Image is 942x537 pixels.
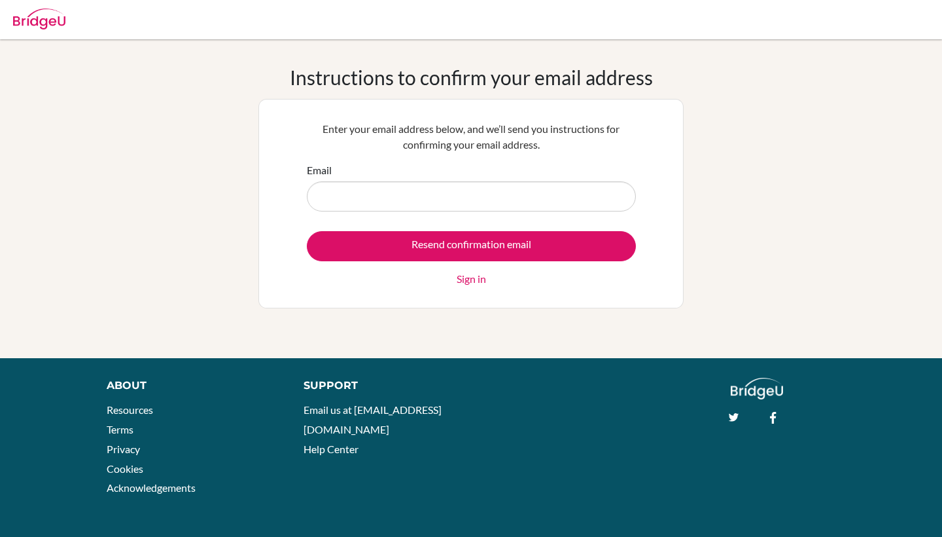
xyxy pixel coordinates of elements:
[304,378,458,394] div: Support
[107,481,196,494] a: Acknowledgements
[107,423,133,435] a: Terms
[307,162,332,178] label: Email
[107,443,140,455] a: Privacy
[731,378,784,399] img: logo_white@2x-f4f0deed5e89b7ecb1c2cc34c3e3d731f90f0f143d5ea2071677605dd97b5244.png
[290,65,653,89] h1: Instructions to confirm your email address
[307,121,636,153] p: Enter your email address below, and we’ll send you instructions for confirming your email address.
[107,462,143,475] a: Cookies
[107,378,274,394] div: About
[107,403,153,416] a: Resources
[304,403,442,435] a: Email us at [EMAIL_ADDRESS][DOMAIN_NAME]
[13,9,65,29] img: Bridge-U
[457,271,486,287] a: Sign in
[304,443,358,455] a: Help Center
[307,231,636,261] input: Resend confirmation email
